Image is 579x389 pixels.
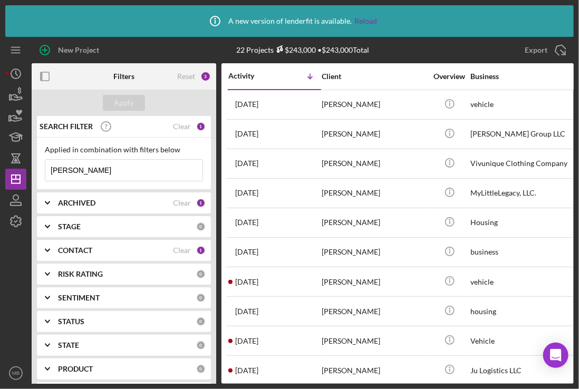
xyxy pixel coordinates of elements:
[32,40,110,61] button: New Project
[322,268,427,296] div: [PERSON_NAME]
[235,248,258,256] time: 2025-01-06 19:12
[322,238,427,266] div: [PERSON_NAME]
[514,40,574,61] button: Export
[322,356,427,384] div: [PERSON_NAME]
[196,269,206,279] div: 0
[470,327,576,355] div: Vehicle
[58,294,100,302] b: SENTIMENT
[470,150,576,178] div: Vivunique Clothing Company
[196,122,206,131] div: 1
[103,95,145,111] button: Apply
[45,145,203,154] div: Applied in combination with filters below
[58,246,92,255] b: CONTACT
[322,72,427,81] div: Client
[235,307,258,316] time: 2024-11-21 21:29
[58,341,79,349] b: STATE
[235,366,258,375] time: 2024-08-20 20:29
[58,40,99,61] div: New Project
[235,337,258,345] time: 2024-10-31 01:16
[470,268,576,296] div: vehicle
[322,150,427,178] div: [PERSON_NAME]
[235,100,258,109] time: 2025-07-31 01:14
[113,72,134,81] b: Filters
[173,122,191,131] div: Clear
[470,209,576,237] div: Housing
[12,371,20,376] text: MB
[114,95,134,111] div: Apply
[173,246,191,255] div: Clear
[470,179,576,207] div: MyLittleLegacy, LLC.
[322,327,427,355] div: [PERSON_NAME]
[470,297,576,325] div: housing
[173,199,191,207] div: Clear
[228,72,275,80] div: Activity
[196,317,206,326] div: 0
[196,293,206,303] div: 0
[274,45,316,54] div: $243,000
[196,198,206,208] div: 1
[470,120,576,148] div: [PERSON_NAME] Group LLC
[200,71,211,82] div: 3
[525,40,547,61] div: Export
[58,270,103,278] b: RISK RATING
[322,120,427,148] div: [PERSON_NAME]
[58,317,84,326] b: STATUS
[5,363,26,384] button: MB
[430,72,469,81] div: Overview
[322,179,427,207] div: [PERSON_NAME]
[196,341,206,350] div: 0
[58,365,93,373] b: PRODUCT
[202,8,377,34] div: A new version of lenderfit is available.
[196,222,206,231] div: 0
[235,278,258,286] time: 2024-12-01 13:55
[196,364,206,374] div: 0
[322,297,427,325] div: [PERSON_NAME]
[354,17,377,25] a: Reload
[235,159,258,168] time: 2025-04-08 12:19
[322,209,427,237] div: [PERSON_NAME]
[40,122,93,131] b: SEARCH FILTER
[235,130,258,138] time: 2025-06-24 19:41
[177,72,195,81] div: Reset
[235,189,258,197] time: 2025-04-02 05:00
[236,45,369,54] div: 22 Projects • $243,000 Total
[58,222,81,231] b: STAGE
[58,199,95,207] b: ARCHIVED
[235,218,258,227] time: 2025-03-20 14:12
[470,91,576,119] div: vehicle
[322,91,427,119] div: [PERSON_NAME]
[470,72,576,81] div: Business
[196,246,206,255] div: 1
[470,238,576,266] div: business
[470,356,576,384] div: Ju Logistics LLC
[543,343,568,368] div: Open Intercom Messenger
